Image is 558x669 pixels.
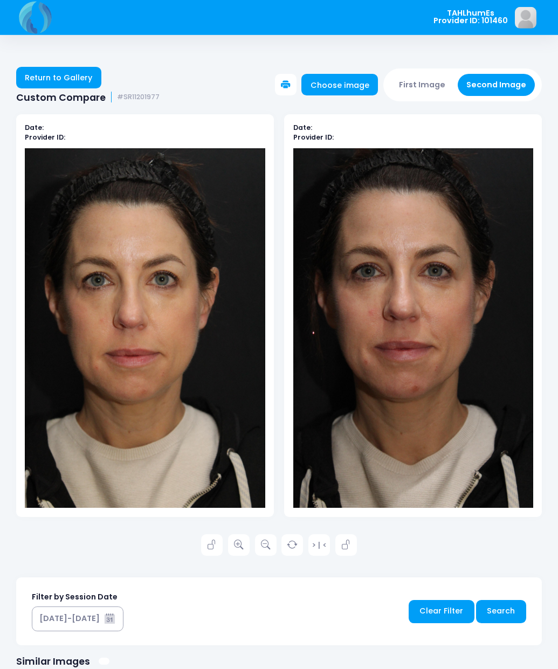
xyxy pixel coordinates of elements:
[117,93,160,101] small: #SR11201977
[293,123,312,132] b: Date:
[39,613,100,624] div: [DATE]-[DATE]
[301,74,378,95] a: Choose image
[16,67,101,88] a: Return to Gallery
[25,148,265,508] img: compare-img1
[25,123,44,132] b: Date:
[16,656,90,667] h1: Similar Images
[476,600,526,623] a: Search
[390,74,454,96] button: First Image
[308,534,330,556] a: > | <
[433,9,508,25] span: TAHLhumEs Provider ID: 101460
[458,74,535,96] button: Second Image
[25,133,65,142] b: Provider ID:
[32,591,118,603] label: Filter by Session Date
[293,133,334,142] b: Provider ID:
[515,7,536,29] img: image
[16,92,106,103] span: Custom Compare
[409,600,474,623] a: Clear Filter
[293,148,533,508] img: compare-img2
